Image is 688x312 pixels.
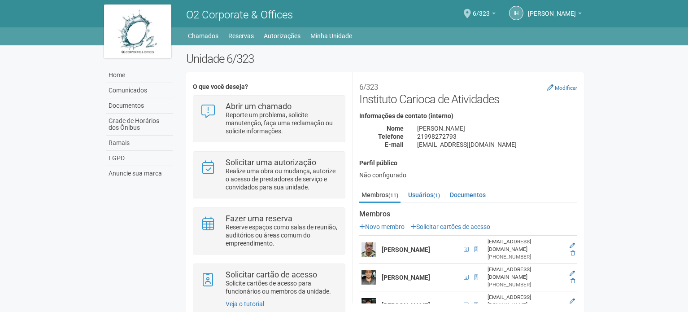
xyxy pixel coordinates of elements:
strong: Solicitar cartão de acesso [226,270,317,279]
a: Veja o tutorial [226,300,264,308]
a: Solicitar cartão de acesso Solicite cartões de acesso para funcionários ou membros da unidade. [200,271,338,295]
strong: [PERSON_NAME] [382,302,430,309]
a: Editar membro [570,270,575,277]
img: user.png [361,270,376,285]
a: 6/323 [473,11,496,18]
p: Solicite cartões de acesso para funcionários ou membros da unidade. [226,279,338,295]
span: Igor Henrique Texeira [528,1,576,17]
a: Minha Unidade [310,30,352,42]
a: Membros(11) [359,188,401,203]
span: O2 Corporate & Offices [186,9,293,21]
a: LGPD [106,151,173,166]
a: [PERSON_NAME] [528,11,582,18]
a: Abrir um chamado Reporte um problema, solicite manutenção, faça uma reclamação ou solicite inform... [200,102,338,135]
a: Excluir membro [570,250,575,256]
div: Não configurado [359,171,577,179]
strong: E-mail [385,141,404,148]
a: Grade de Horários dos Ônibus [106,114,173,136]
p: Reserve espaços como salas de reunião, auditórios ou áreas comum do empreendimento. [226,223,338,247]
a: Documentos [448,188,488,202]
a: Reservas [228,30,254,42]
a: Novo membro [359,223,405,230]
h2: Unidade 6/323 [186,52,584,66]
div: [EMAIL_ADDRESS][DOMAIN_NAME] [488,238,563,253]
div: [EMAIL_ADDRESS][DOMAIN_NAME] [410,141,584,149]
div: 21998272793 [410,132,584,141]
a: Fazer uma reserva Reserve espaços como salas de reunião, auditórios ou áreas comum do empreendime... [200,215,338,247]
a: Editar membro [570,242,575,249]
strong: [PERSON_NAME] [382,246,430,253]
a: Editar membro [570,298,575,304]
a: IH [509,6,523,20]
strong: Fazer uma reserva [226,214,292,223]
strong: Abrir um chamado [226,101,292,111]
div: [PHONE_NUMBER] [488,281,563,289]
a: Comunicados [106,83,173,98]
a: Usuários(1) [406,188,442,202]
h2: Instituto Carioca de Atividades [359,79,577,106]
a: Home [106,68,173,83]
strong: Nome [387,125,404,132]
img: user.png [361,242,376,257]
img: logo.jpg [104,4,171,58]
strong: [PERSON_NAME] [382,274,430,281]
strong: Solicitar uma autorização [226,158,316,167]
small: Modificar [555,85,577,91]
a: Documentos [106,98,173,114]
a: Modificar [547,84,577,91]
a: Excluir membro [570,278,575,284]
a: Ramais [106,136,173,151]
p: Realize uma obra ou mudança, autorize o acesso de prestadores de serviço e convidados para sua un... [226,167,338,191]
div: [EMAIL_ADDRESS][DOMAIN_NAME] [488,294,563,309]
a: Solicitar uma autorização Realize uma obra ou mudança, autorize o acesso de prestadores de serviç... [200,158,338,191]
p: Reporte um problema, solicite manutenção, faça uma reclamação ou solicite informações. [226,111,338,135]
a: Solicitar cartões de acesso [410,223,490,230]
div: [PHONE_NUMBER] [488,253,563,261]
span: 6/323 [473,1,490,17]
h4: O que você deseja? [193,83,345,90]
small: (11) [388,192,398,198]
small: 6/323 [359,83,378,92]
h4: Perfil público [359,160,577,167]
strong: Membros [359,210,577,218]
div: [EMAIL_ADDRESS][DOMAIN_NAME] [488,266,563,281]
h4: Informações de contato (interno) [359,113,577,119]
a: Autorizações [264,30,300,42]
a: Chamados [188,30,218,42]
small: (1) [433,192,440,198]
strong: Telefone [378,133,404,140]
a: Anuncie sua marca [106,166,173,181]
div: [PERSON_NAME] [410,124,584,132]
